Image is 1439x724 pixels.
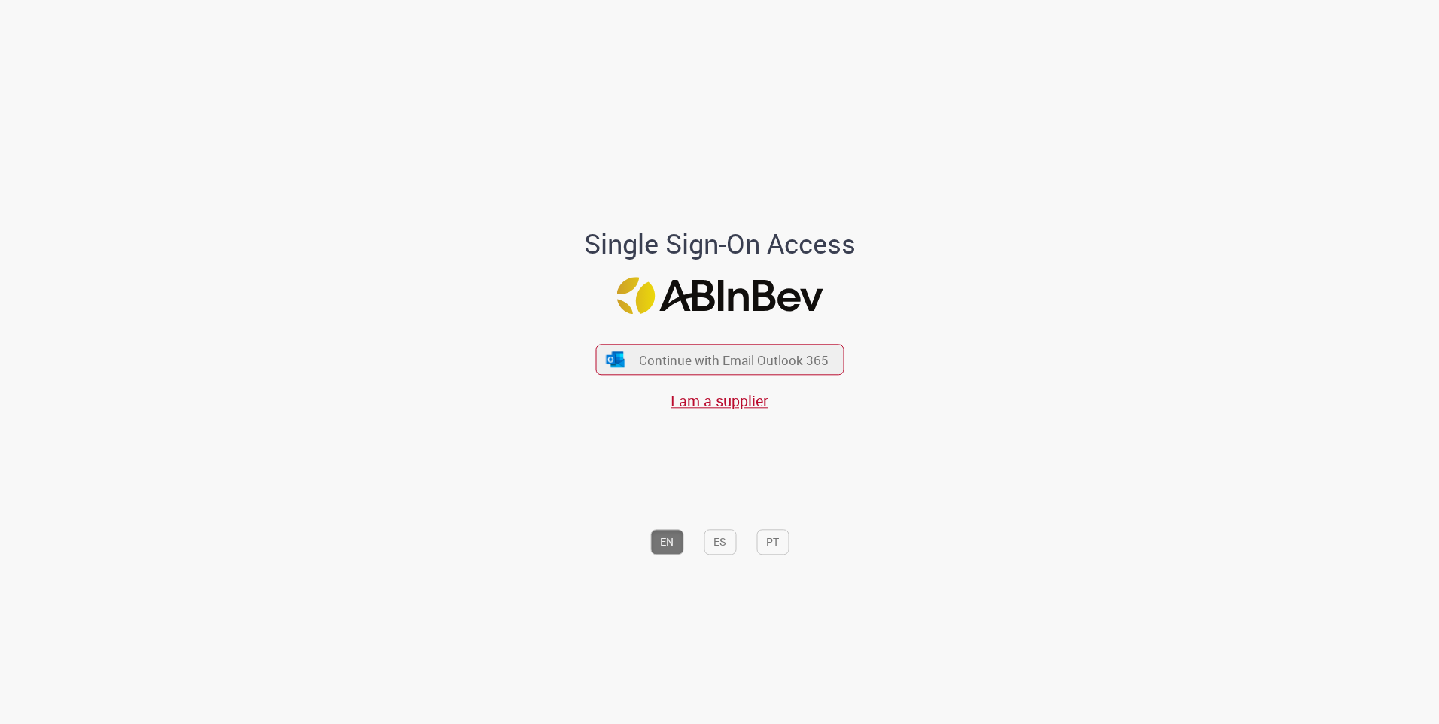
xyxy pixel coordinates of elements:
img: ícone Azure/Microsoft 360 [605,351,626,367]
button: ícone Azure/Microsoft 360 Continue with Email Outlook 365 [595,344,844,375]
button: ES [704,529,736,555]
img: Logo ABInBev [616,277,823,314]
button: EN [650,529,683,555]
button: PT [756,529,789,555]
a: I am a supplier [671,391,768,412]
span: Continue with Email Outlook 365 [639,351,829,369]
h1: Single Sign-On Access [511,230,929,260]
